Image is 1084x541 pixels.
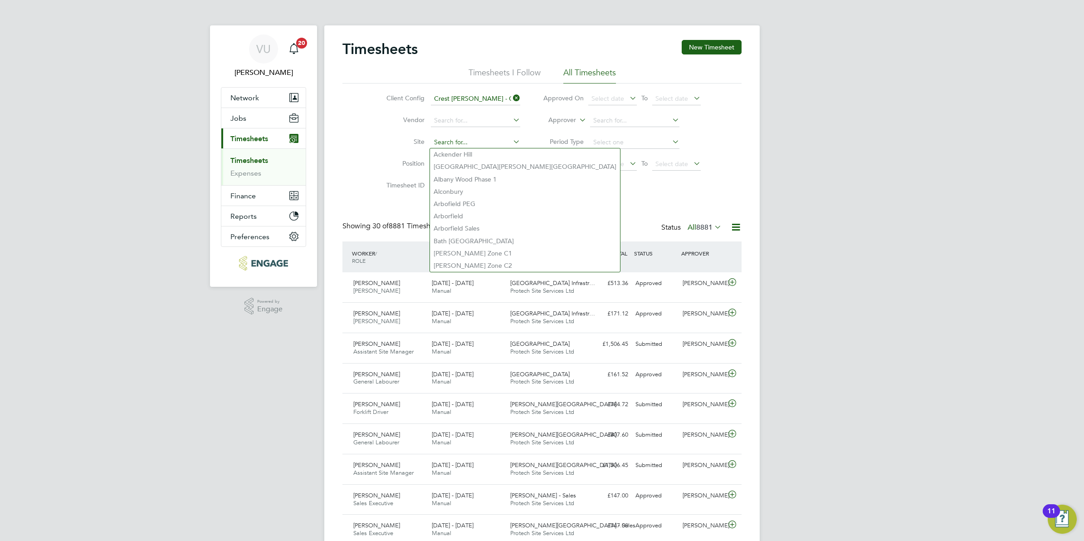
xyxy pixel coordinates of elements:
[679,397,726,412] div: [PERSON_NAME]
[257,298,283,305] span: Powered by
[430,235,620,247] li: Bath [GEOGRAPHIC_DATA]
[1047,511,1055,523] div: 11
[632,337,679,352] div: Submitted
[679,337,726,352] div: [PERSON_NAME]
[430,161,620,173] li: [GEOGRAPHIC_DATA][PERSON_NAME][GEOGRAPHIC_DATA]
[221,256,306,270] a: Go to home page
[432,317,451,325] span: Manual
[230,232,269,241] span: Preferences
[510,461,616,469] span: [PERSON_NAME][GEOGRAPHIC_DATA]
[384,94,425,102] label: Client Config
[510,431,616,438] span: [PERSON_NAME][GEOGRAPHIC_DATA]
[432,499,451,507] span: Manual
[384,181,425,189] label: Timesheet ID
[432,461,474,469] span: [DATE] - [DATE]
[384,138,425,146] label: Site
[221,128,306,148] button: Timesheets
[632,518,679,533] div: Approved
[469,67,541,84] li: Timesheets I Follow
[432,469,451,477] span: Manual
[679,276,726,291] div: [PERSON_NAME]
[510,529,574,537] span: Protech Site Services Ltd
[679,306,726,321] div: [PERSON_NAME]
[679,367,726,382] div: [PERSON_NAME]
[632,428,679,443] div: Submitted
[432,431,474,438] span: [DATE] - [DATE]
[353,499,393,507] span: Sales Executive
[688,223,722,232] label: All
[230,134,268,143] span: Timesheets
[510,279,595,287] span: [GEOGRAPHIC_DATA] Infrastr…
[639,92,650,104] span: To
[510,408,574,416] span: Protech Site Services Ltd
[230,212,257,221] span: Reports
[221,206,306,226] button: Reports
[256,43,271,55] span: VU
[353,287,400,295] span: [PERSON_NAME]
[591,160,624,168] span: Select date
[432,370,474,378] span: [DATE] - [DATE]
[239,256,288,270] img: protechltd-logo-retina.png
[296,38,307,49] span: 20
[585,458,632,473] div: £1,506.45
[432,287,451,295] span: Manual
[585,337,632,352] div: £1,506.45
[510,499,574,507] span: Protech Site Services Ltd
[353,310,400,317] span: [PERSON_NAME]
[696,223,713,232] span: 8881
[430,186,620,198] li: Alconbury
[632,367,679,382] div: Approved
[510,348,574,355] span: Protech Site Services Ltd
[585,488,632,503] div: £147.00
[221,67,306,78] span: Vicki Upson
[679,428,726,443] div: [PERSON_NAME]
[353,279,400,287] span: [PERSON_NAME]
[353,438,399,446] span: General Labourer
[342,40,418,58] h2: Timesheets
[432,378,451,385] span: Manual
[585,367,632,382] div: £161.52
[384,116,425,124] label: Vendor
[372,221,389,231] span: 30 of
[590,114,679,127] input: Search for...
[632,245,679,261] div: STATUS
[432,492,474,499] span: [DATE] - [DATE]
[353,378,399,385] span: General Labourer
[430,247,620,260] li: [PERSON_NAME] Zone C1
[285,34,303,64] a: 20
[585,397,632,412] div: £184.72
[353,408,388,416] span: Forklift Driver
[375,250,377,257] span: /
[432,310,474,317] span: [DATE] - [DATE]
[352,257,366,264] span: ROLE
[431,136,520,149] input: Search for...
[430,222,620,235] li: Arborfield Sales
[353,431,400,438] span: [PERSON_NAME]
[430,148,620,161] li: Ackender Hill
[432,279,474,287] span: [DATE] - [DATE]
[353,317,400,325] span: [PERSON_NAME]
[632,306,679,321] div: Approved
[655,160,688,168] span: Select date
[430,198,620,210] li: Arbofield PEG
[510,521,635,529] span: [PERSON_NAME][GEOGRAPHIC_DATA] - Sales
[510,317,574,325] span: Protech Site Services Ltd
[661,221,723,234] div: Status
[384,159,425,167] label: Position
[430,173,620,186] li: Albany Wood Phase 1
[679,488,726,503] div: [PERSON_NAME]
[585,306,632,321] div: £171.12
[432,348,451,355] span: Manual
[230,169,261,177] a: Expenses
[432,408,451,416] span: Manual
[431,93,520,105] input: Search for...
[510,340,570,348] span: [GEOGRAPHIC_DATA]
[353,529,393,537] span: Sales Executive
[632,276,679,291] div: Approved
[655,94,688,103] span: Select date
[585,428,632,443] div: £807.60
[221,34,306,78] a: VU[PERSON_NAME]
[432,529,451,537] span: Manual
[244,298,283,315] a: Powered byEngage
[431,114,520,127] input: Search for...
